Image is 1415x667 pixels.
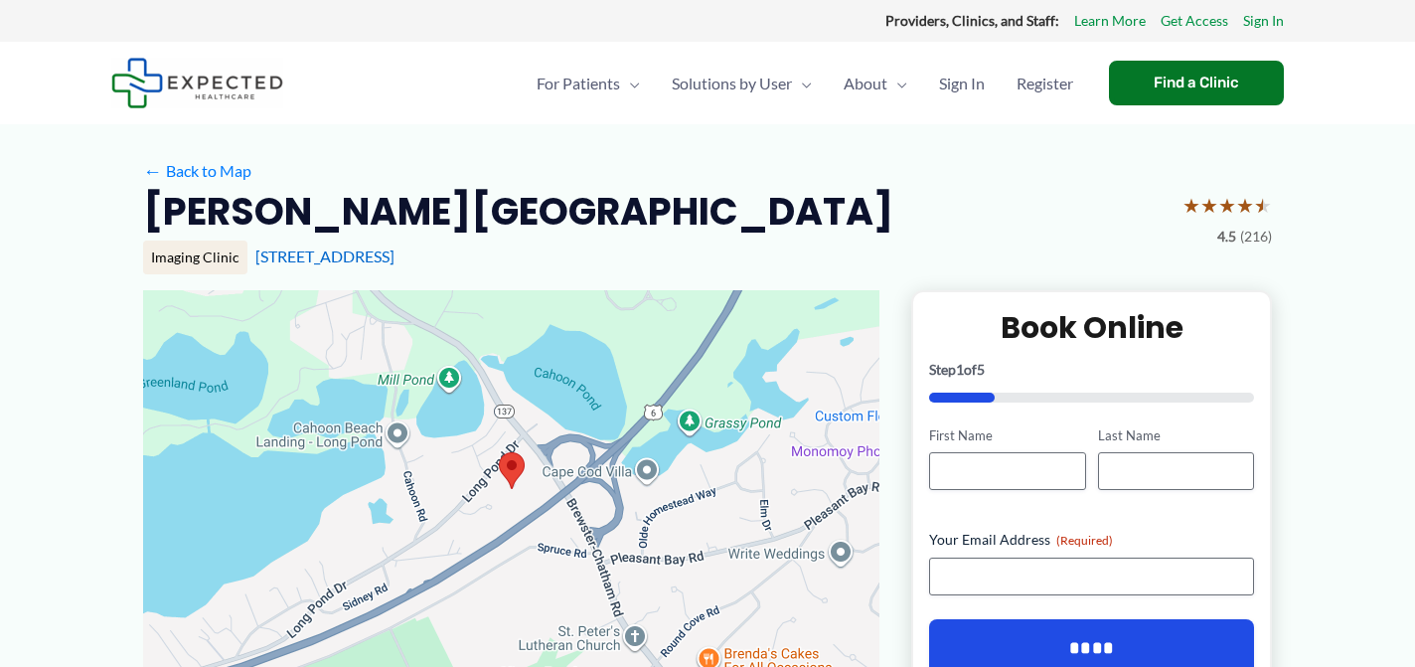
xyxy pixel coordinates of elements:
span: (216) [1240,224,1272,250]
span: ★ [1218,187,1236,224]
span: Sign In [939,49,985,118]
a: ←Back to Map [143,156,251,186]
span: ★ [1254,187,1272,224]
strong: Providers, Clinics, and Staff: [885,12,1059,29]
label: First Name [929,426,1085,445]
h2: Book Online [929,308,1254,347]
a: Learn More [1074,8,1146,34]
span: 4.5 [1217,224,1236,250]
span: 1 [956,361,964,378]
span: Register [1017,49,1073,118]
span: ★ [1182,187,1200,224]
span: Menu Toggle [620,49,640,118]
img: Expected Healthcare Logo - side, dark font, small [111,58,283,108]
nav: Primary Site Navigation [521,49,1089,118]
label: Last Name [1098,426,1254,445]
label: Your Email Address [929,530,1254,550]
span: About [844,49,887,118]
span: ★ [1236,187,1254,224]
a: Find a Clinic [1109,61,1284,105]
a: Solutions by UserMenu Toggle [656,49,828,118]
div: Imaging Clinic [143,241,247,274]
span: Solutions by User [672,49,792,118]
span: Menu Toggle [792,49,812,118]
span: Menu Toggle [887,49,907,118]
h2: [PERSON_NAME][GEOGRAPHIC_DATA] [143,187,893,236]
a: Get Access [1161,8,1228,34]
a: Sign In [1243,8,1284,34]
span: 5 [977,361,985,378]
a: Register [1001,49,1089,118]
p: Step of [929,363,1254,377]
span: ★ [1200,187,1218,224]
a: AboutMenu Toggle [828,49,923,118]
span: ← [143,161,162,180]
a: For PatientsMenu Toggle [521,49,656,118]
a: Sign In [923,49,1001,118]
span: (Required) [1056,533,1113,548]
span: For Patients [537,49,620,118]
a: [STREET_ADDRESS] [255,247,394,265]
